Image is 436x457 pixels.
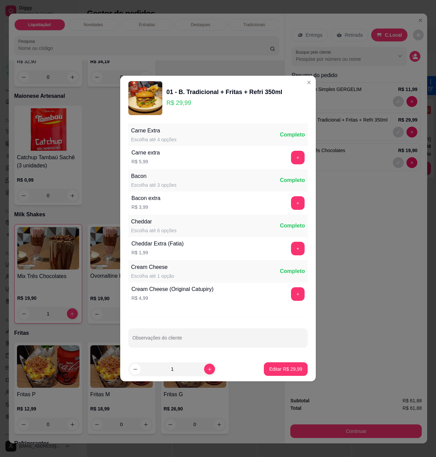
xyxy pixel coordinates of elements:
div: Cream Cheese (Original Catupiry) [131,285,214,293]
div: Escolha até 1 opção [131,273,174,279]
button: Close [304,77,314,88]
div: Cheddar [131,218,177,226]
button: add [291,287,305,301]
button: add [291,242,305,255]
div: Bacon extra [131,194,160,202]
div: Completo [280,222,305,230]
div: Escolha até 6 opções [131,227,177,234]
div: Completo [280,131,305,139]
button: Editar R$ 29,99 [264,362,308,376]
p: Editar R$ 29,99 [269,366,302,372]
div: Escolha até 4 opções [131,136,177,143]
p: R$ 5,99 [131,158,160,165]
button: add [291,196,305,210]
p: R$ 3,99 [131,204,160,211]
div: Carne Extra [131,127,177,135]
input: Observações do cliente [132,337,304,344]
button: decrease-product-quantity [130,364,141,374]
div: 01 - B. Tradicional + Fritas + Refri 350ml [166,87,282,97]
div: Carne extra [131,149,160,157]
img: product-image [128,81,162,115]
div: Completo [280,267,305,275]
div: Completo [280,176,305,184]
div: Bacon [131,172,177,180]
button: increase-product-quantity [204,364,215,374]
p: R$ 4,99 [131,295,214,301]
p: R$ 1,99 [131,249,184,256]
div: Escolha até 3 opções [131,182,177,188]
div: Cream Cheese [131,263,174,271]
div: Cheddar Extra (Fatia) [131,240,184,248]
button: add [291,151,305,164]
p: R$ 29,99 [166,98,282,108]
